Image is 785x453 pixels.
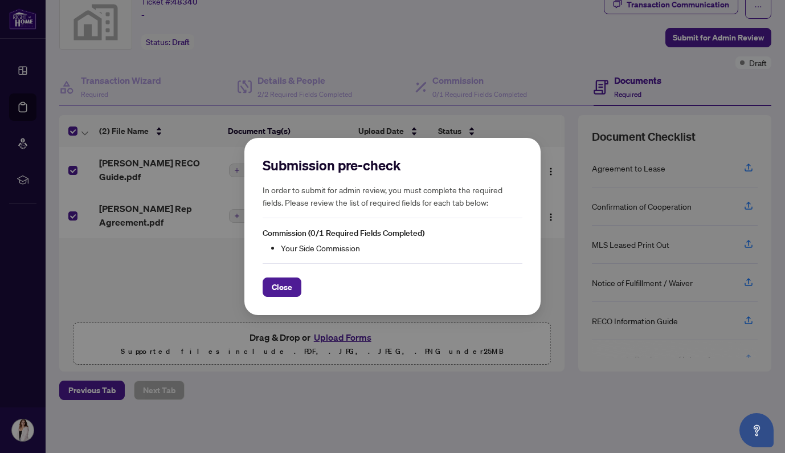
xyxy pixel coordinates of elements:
[263,228,424,238] span: Commission (0/1 Required Fields Completed)
[739,413,774,447] button: Open asap
[263,183,522,209] h5: In order to submit for admin review, you must complete the required fields. Please review the lis...
[281,242,522,254] li: Your Side Commission
[263,156,522,174] h2: Submission pre-check
[263,277,301,297] button: Close
[272,278,292,296] span: Close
